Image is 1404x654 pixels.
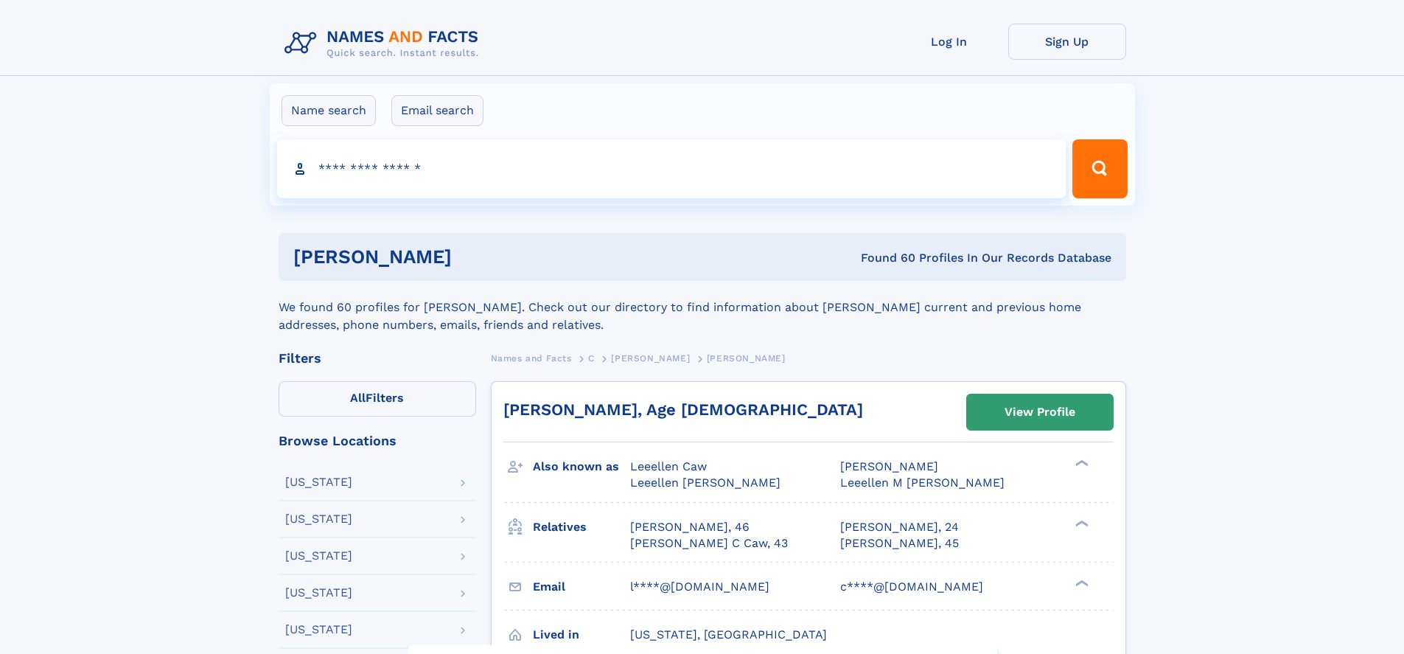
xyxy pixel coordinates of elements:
[491,349,572,367] a: Names and Facts
[967,394,1113,430] a: View Profile
[630,627,827,641] span: [US_STATE], [GEOGRAPHIC_DATA]
[611,353,690,363] span: [PERSON_NAME]
[350,391,366,405] span: All
[282,95,376,126] label: Name search
[391,95,483,126] label: Email search
[588,353,595,363] span: C
[1005,395,1075,429] div: View Profile
[285,513,352,525] div: [US_STATE]
[533,515,630,540] h3: Relatives
[533,622,630,647] h3: Lived in
[503,400,863,419] a: [PERSON_NAME], Age [DEMOGRAPHIC_DATA]
[840,476,1005,490] span: Leeellen M [PERSON_NAME]
[1072,518,1089,528] div: ❯
[533,574,630,599] h3: Email
[611,349,690,367] a: [PERSON_NAME]
[656,250,1111,266] div: Found 60 Profiles In Our Records Database
[630,519,750,535] a: [PERSON_NAME], 46
[630,535,788,552] a: [PERSON_NAME] C Caw, 43
[1008,24,1126,60] a: Sign Up
[285,624,352,636] div: [US_STATE]
[279,434,476,448] div: Browse Locations
[279,24,491,63] img: Logo Names and Facts
[840,459,938,473] span: [PERSON_NAME]
[279,381,476,417] label: Filters
[279,352,476,365] div: Filters
[1072,578,1089,588] div: ❯
[285,476,352,488] div: [US_STATE]
[630,459,707,473] span: Leeellen Caw
[277,139,1066,198] input: search input
[285,550,352,562] div: [US_STATE]
[890,24,1008,60] a: Log In
[630,476,780,490] span: Leeellen [PERSON_NAME]
[293,248,657,266] h1: [PERSON_NAME]
[1072,139,1127,198] button: Search Button
[285,587,352,599] div: [US_STATE]
[533,454,630,479] h3: Also known as
[840,535,959,552] a: [PERSON_NAME], 45
[1072,459,1089,468] div: ❯
[588,349,595,367] a: C
[840,519,959,535] a: [PERSON_NAME], 24
[707,353,786,363] span: [PERSON_NAME]
[279,281,1126,334] div: We found 60 profiles for [PERSON_NAME]. Check out our directory to find information about [PERSON...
